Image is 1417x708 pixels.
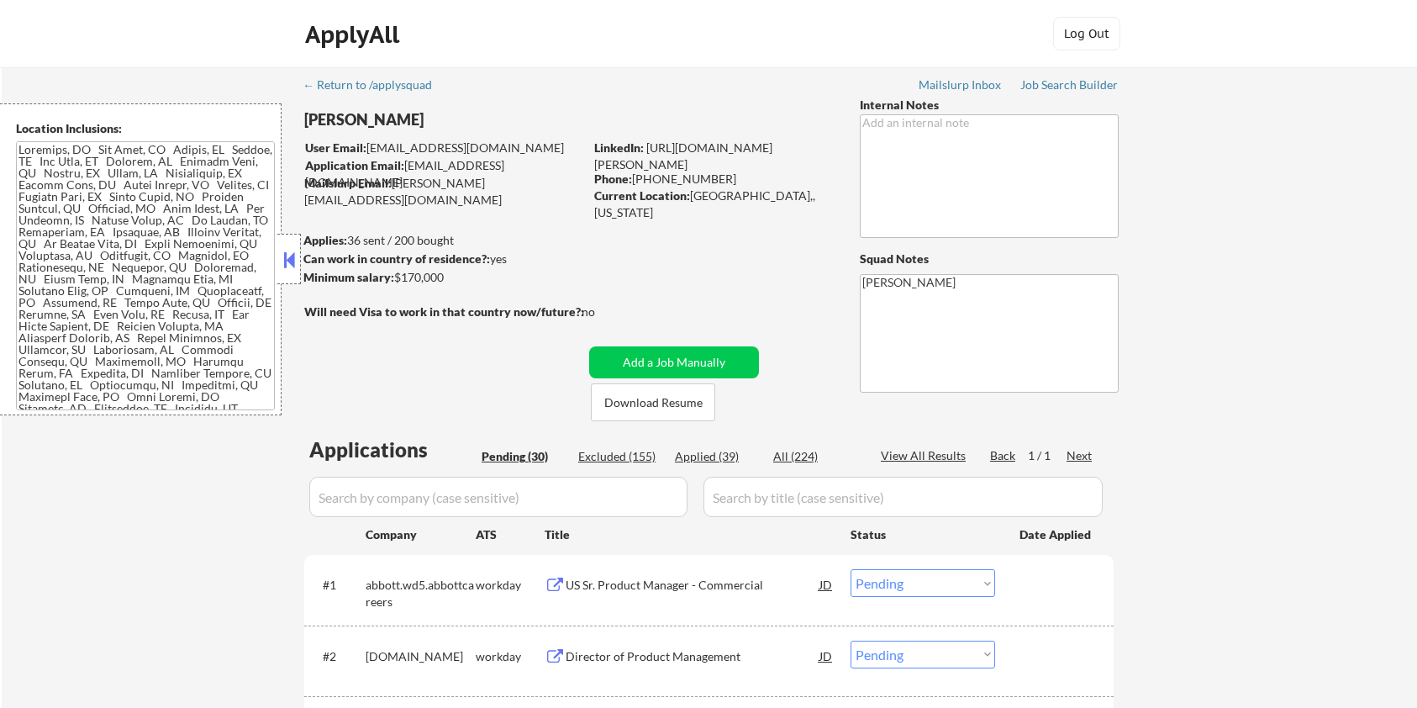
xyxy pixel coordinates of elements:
[476,577,545,594] div: workday
[566,648,819,665] div: Director of Product Management
[303,79,448,91] div: ← Return to /applysquad
[304,175,583,208] div: [PERSON_NAME][EMAIL_ADDRESS][DOMAIN_NAME]
[773,448,857,465] div: All (224)
[851,519,995,549] div: Status
[366,577,476,610] div: abbott.wd5.abbottcareers
[818,641,835,671] div: JD
[545,526,835,543] div: Title
[566,577,819,594] div: US Sr. Product Manager - Commercial
[366,526,476,543] div: Company
[304,304,584,319] strong: Will need Visa to work in that country now/future?:
[366,648,476,665] div: [DOMAIN_NAME]
[303,251,578,267] div: yes
[303,270,394,284] strong: Minimum salary:
[303,233,347,247] strong: Applies:
[594,140,772,172] a: [URL][DOMAIN_NAME][PERSON_NAME]
[860,251,1119,267] div: Squad Notes
[990,447,1017,464] div: Back
[919,79,1003,91] div: Mailslurp Inbox
[594,140,644,155] strong: LinkedIn:
[305,20,404,49] div: ApplyAll
[305,157,583,190] div: [EMAIL_ADDRESS][DOMAIN_NAME]
[1053,17,1120,50] button: Log Out
[305,158,404,172] strong: Application Email:
[1020,78,1119,95] a: Job Search Builder
[1067,447,1093,464] div: Next
[309,440,476,460] div: Applications
[919,78,1003,95] a: Mailslurp Inbox
[323,577,352,594] div: #1
[591,383,715,421] button: Download Resume
[305,140,366,155] strong: User Email:
[482,448,566,465] div: Pending (30)
[818,569,835,600] div: JD
[309,477,687,517] input: Search by company (case sensitive)
[303,269,583,286] div: $170,000
[703,477,1103,517] input: Search by title (case sensitive)
[303,78,448,95] a: ← Return to /applysquad
[323,648,352,665] div: #2
[305,140,583,156] div: [EMAIL_ADDRESS][DOMAIN_NAME]
[594,172,632,186] strong: Phone:
[303,251,490,266] strong: Can work in country of residence?:
[594,171,832,188] div: [PHONE_NUMBER]
[1019,526,1093,543] div: Date Applied
[594,188,690,203] strong: Current Location:
[589,346,759,378] button: Add a Job Manually
[304,109,650,130] div: [PERSON_NAME]
[476,648,545,665] div: workday
[582,304,629,320] div: no
[675,448,759,465] div: Applied (39)
[304,176,392,190] strong: Mailslurp Email:
[476,526,545,543] div: ATS
[860,97,1119,114] div: Internal Notes
[578,448,662,465] div: Excluded (155)
[1020,79,1119,91] div: Job Search Builder
[1028,447,1067,464] div: 1 / 1
[16,120,275,137] div: Location Inclusions:
[594,188,832,220] div: [GEOGRAPHIC_DATA],, [US_STATE]
[303,232,583,249] div: 36 sent / 200 bought
[881,447,971,464] div: View All Results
